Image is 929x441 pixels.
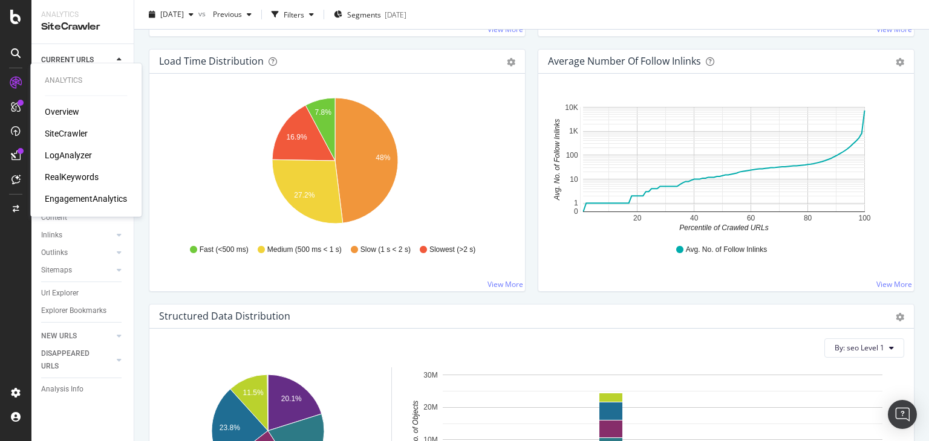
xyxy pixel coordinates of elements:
div: Structured Data Distribution [159,310,290,322]
svg: A chart. [159,93,511,233]
div: [DATE] [385,9,406,19]
div: Open Intercom Messenger [888,400,917,429]
div: NEW URLS [41,330,77,343]
a: View More [876,279,912,289]
a: CURRENT URLS [41,54,113,66]
div: Explorer Bookmarks [41,304,106,317]
button: [DATE] [144,5,198,24]
div: SiteCrawler [41,20,124,34]
text: 30M [423,371,437,379]
div: Content [41,211,67,224]
span: Medium (500 ms < 1 s) [267,245,342,255]
span: vs [198,8,208,18]
a: RealKeywords [45,171,99,183]
div: gear [896,58,904,66]
div: gear [507,58,515,66]
span: 2025 Sep. 1st [160,9,184,19]
text: 20 [633,214,642,222]
a: EngagementAnalytics [45,193,127,205]
text: 20M [423,403,437,411]
a: Inlinks [41,229,113,242]
text: 100 [566,151,578,159]
div: Analytics [45,76,127,86]
a: Explorer Bookmarks [41,304,125,317]
a: Sitemaps [41,264,113,277]
a: LogAnalyzer [45,149,92,161]
span: Fast (<500 ms) [200,245,249,255]
text: 80 [804,214,812,222]
text: 0 [574,207,578,216]
text: 1 [574,199,578,207]
text: Avg. No. of Follow Inlinks [553,119,561,201]
text: 10K [565,103,578,112]
div: gear [896,313,904,321]
div: Sitemaps [41,264,72,277]
svg: A chart. [548,93,900,233]
a: Overview [45,106,79,118]
button: Filters [267,5,319,24]
span: Previous [208,9,242,19]
button: By: seo Level 1 [824,338,904,358]
div: Analytics [41,10,124,20]
a: Url Explorer [41,287,125,300]
a: NEW URLS [41,330,113,343]
a: SiteCrawler [45,127,88,140]
text: 27.2% [294,191,315,199]
span: Slowest (>2 s) [429,245,475,255]
text: 60 [747,214,755,222]
div: CURRENT URLS [41,54,94,66]
a: Content [41,211,125,224]
div: DISAPPEARED URLS [41,347,102,373]
div: Load Time Distribution [159,55,264,67]
text: 40 [690,214,699,222]
div: Inlinks [41,229,62,242]
button: Segments[DATE] [329,5,411,24]
text: 7.8% [315,108,332,117]
div: Filters [284,9,304,19]
div: Analysis Info [41,383,83,396]
text: 23.8% [220,423,240,432]
a: Analysis Info [41,383,125,396]
text: 11.5% [243,388,264,397]
a: DISAPPEARED URLS [41,347,113,373]
span: Avg. No. of Follow Inlinks [686,245,768,255]
text: 1K [569,127,578,135]
text: 100 [858,214,870,222]
text: 10 [570,175,578,184]
div: Url Explorer [41,287,79,300]
a: View More [487,279,523,289]
div: Outlinks [41,246,68,259]
span: Slow (1 s < 2 s) [360,245,411,255]
text: Percentile of Crawled URLs [679,224,768,232]
div: Average Number of Follow Inlinks [548,55,701,67]
text: 48% [376,153,390,162]
span: Segments [347,9,381,19]
text: 20.1% [281,394,302,403]
button: Previous [208,5,256,24]
text: 16.9% [287,133,307,141]
a: Outlinks [41,246,113,259]
span: By: seo Level 1 [835,343,884,353]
